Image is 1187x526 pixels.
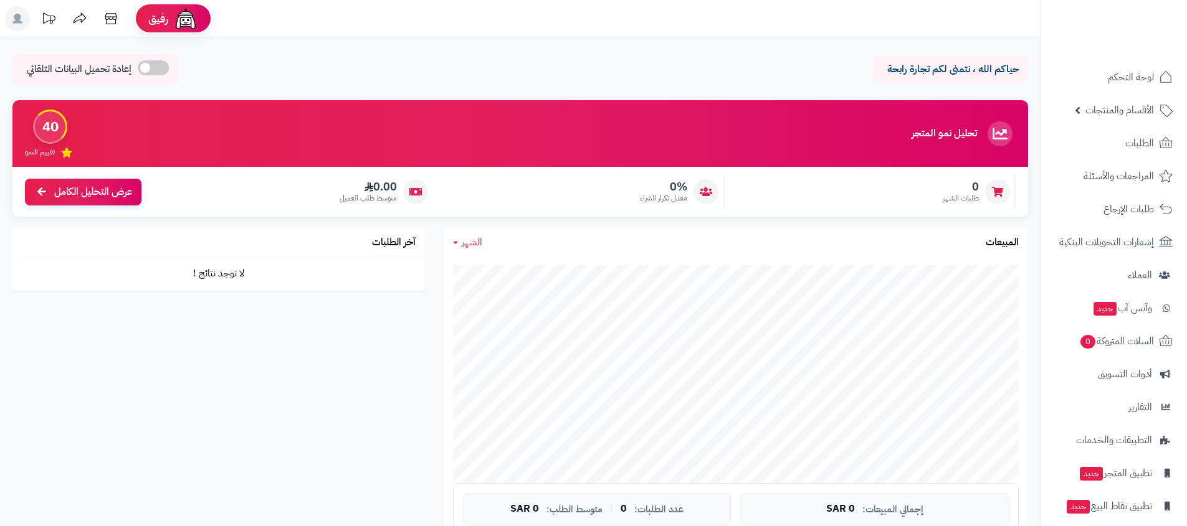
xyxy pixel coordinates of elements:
[340,180,397,194] span: 0.00
[1108,68,1154,86] span: لوحة التحكم
[1049,128,1180,158] a: الطلبات
[27,62,131,77] span: إعادة تحميل البيانات التلقائي
[462,235,482,250] span: الشهر
[1084,167,1154,185] span: المراجعات والأسئلة
[372,237,416,248] h3: آخر الطلبات
[25,179,141,205] a: عرض التحليل الكامل
[1092,299,1152,317] span: وآتس آب
[1049,392,1180,422] a: التقارير
[943,180,979,194] span: 0
[1049,260,1180,290] a: العملاء
[54,185,132,199] span: عرض التحليل الكامل
[1049,194,1180,224] a: طلبات الإرجاع
[882,62,1019,77] p: حياكم الله ، نتمنى لكم تجارة رابحة
[986,237,1019,248] h3: المبيعات
[1128,266,1152,284] span: العملاء
[826,504,855,515] span: 0 SAR
[1049,161,1180,191] a: المراجعات والأسئلة
[546,504,603,515] span: متوسط الطلب:
[1059,233,1154,251] span: إشعارات التحويلات البنكية
[1067,500,1090,514] span: جديد
[25,147,55,157] span: تقييم النمو
[610,504,613,514] span: |
[1049,491,1180,521] a: تطبيق نقاط البيعجديد
[1080,335,1095,349] span: 0
[510,504,539,515] span: 0 SAR
[12,256,425,291] td: لا توجد نتائج !
[1125,134,1154,152] span: الطلبات
[943,193,979,204] span: طلبات الشهر
[1079,332,1154,350] span: السلات المتروكة
[1080,467,1103,481] span: جديد
[148,11,168,26] span: رفيق
[340,193,397,204] span: متوسط طلب العميل
[1049,359,1180,389] a: أدوات التسويق
[1049,227,1180,257] a: إشعارات التحويلات البنكية
[173,6,198,31] img: ai-face.png
[33,6,64,34] a: تحديثات المنصة
[1049,293,1180,323] a: وآتس آبجديد
[1094,302,1117,316] span: جديد
[1049,458,1180,488] a: تطبيق المتجرجديد
[912,128,977,139] h3: تحليل نمو المتجر
[1102,33,1175,59] img: logo-2.png
[621,504,627,515] span: 0
[640,180,687,194] span: 0%
[640,193,687,204] span: معدل تكرار الشراء
[1085,101,1154,119] span: الأقسام والمنتجات
[1079,464,1152,482] span: تطبيق المتجر
[1049,62,1180,92] a: لوحة التحكم
[1049,326,1180,356] a: السلات المتروكة0
[862,504,923,515] span: إجمالي المبيعات:
[634,504,684,515] span: عدد الطلبات:
[1049,425,1180,455] a: التطبيقات والخدمات
[1065,497,1152,515] span: تطبيق نقاط البيع
[1128,398,1152,416] span: التقارير
[1098,365,1152,383] span: أدوات التسويق
[453,235,482,250] a: الشهر
[1104,200,1154,218] span: طلبات الإرجاع
[1076,431,1152,449] span: التطبيقات والخدمات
